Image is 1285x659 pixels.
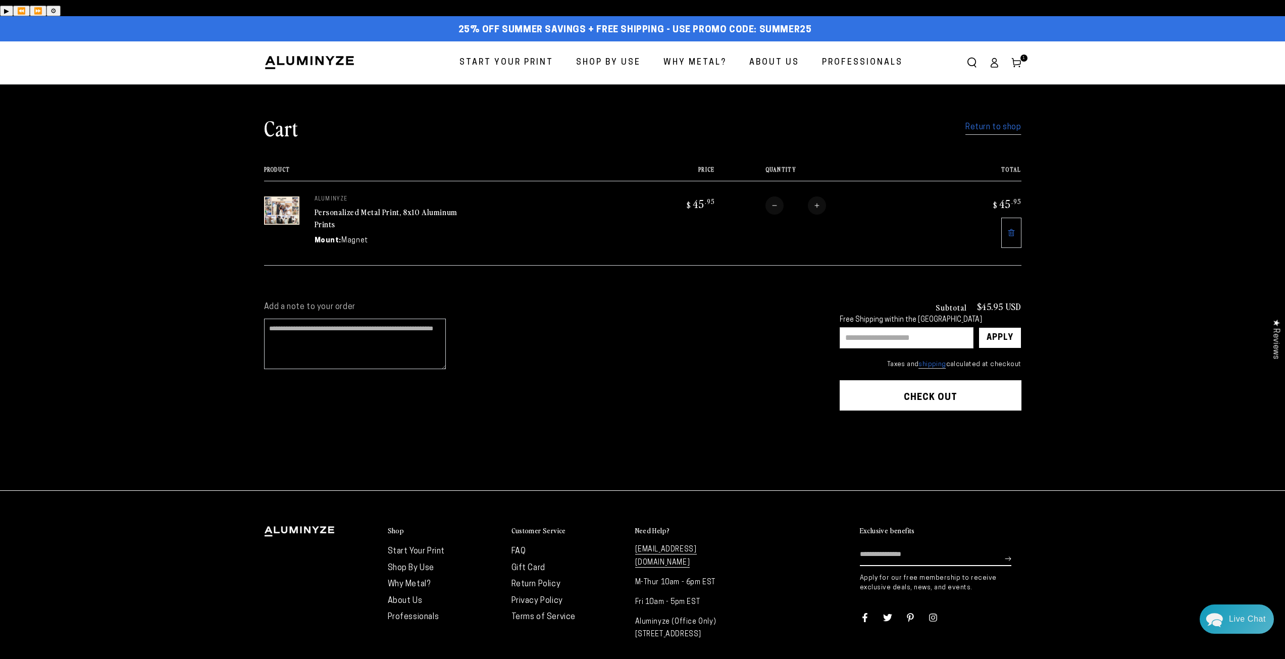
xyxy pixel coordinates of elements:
[511,613,576,621] a: Terms of Service
[663,56,727,70] span: Why Metal?
[840,360,1021,370] small: Taxes and calculated at checkout
[388,526,501,536] summary: Shop
[687,200,691,210] span: $
[388,526,404,535] h2: Shop
[860,526,1021,536] summary: Exclusive benefits
[705,197,715,206] sup: .95
[1229,604,1266,634] div: Contact Us Directly
[635,576,749,589] p: M-Thur 10am - 6pm EST
[814,49,910,76] a: Professionals
[264,302,819,313] label: Add a note to your order
[685,196,715,211] bdi: 45
[341,235,368,246] dd: Magnet
[933,166,1021,181] th: Total
[635,596,749,609] p: Fri 10am - 5pm EST
[749,56,799,70] span: About Us
[860,574,1021,592] p: Apply for our free membership to receive exclusive deals, news, and events.
[511,526,566,535] h2: Customer Service
[977,302,1021,311] p: $45.95 USD
[635,526,749,536] summary: Need Help?
[388,597,423,605] a: About Us
[315,235,342,246] dt: Mount:
[46,6,61,16] button: Settings
[569,49,648,76] a: Shop By Use
[315,206,457,230] a: Personalized Metal Print, 8x10 Aluminum Prints
[315,196,466,202] p: aluminyze
[1005,543,1011,574] button: Subscribe
[13,6,30,16] button: Previous
[511,580,561,588] a: Return Policy
[627,166,715,181] th: Price
[992,196,1021,211] bdi: 45
[840,380,1021,411] button: Check out
[936,303,967,311] h3: Subtotal
[993,200,998,210] span: $
[388,547,445,555] a: Start Your Print
[918,361,946,369] a: shipping
[715,166,933,181] th: Quantity
[388,564,435,572] a: Shop By Use
[840,316,1021,325] div: Free Shipping within the [GEOGRAPHIC_DATA]
[1001,218,1021,248] a: Remove 8"x10" Rectangle White Glossy Aluminyzed Photo
[1200,604,1274,634] div: Chat widget toggle
[1011,197,1021,206] sup: .95
[576,56,641,70] span: Shop By Use
[30,6,46,16] button: Forward
[264,196,299,225] img: 8"x10" Rectangle White Glossy Aluminyzed Photo
[459,56,553,70] span: Start Your Print
[511,526,625,536] summary: Customer Service
[784,196,808,215] input: Quantity for Personalized Metal Print, 8x10 Aluminum Prints
[511,564,545,572] a: Gift Card
[511,597,563,605] a: Privacy Policy
[961,52,983,74] summary: Search our site
[656,49,734,76] a: Why Metal?
[264,115,298,141] h1: Cart
[840,430,1021,452] iframe: PayPal-paypal
[511,547,526,555] a: FAQ
[965,120,1021,135] a: Return to shop
[860,526,915,535] h2: Exclusive benefits
[458,25,812,36] span: 25% off Summer Savings + Free Shipping - Use Promo Code: SUMMER25
[635,616,749,641] p: Aluminyze (Office Only) [STREET_ADDRESS]
[264,166,627,181] th: Product
[822,56,903,70] span: Professionals
[635,546,697,567] a: [EMAIL_ADDRESS][DOMAIN_NAME]
[635,526,670,535] h2: Need Help?
[1266,311,1285,367] div: Click to open Judge.me floating reviews tab
[264,55,355,70] img: Aluminyze
[452,49,561,76] a: Start Your Print
[742,49,807,76] a: About Us
[987,328,1013,348] div: Apply
[1022,55,1025,62] span: 1
[388,580,431,588] a: Why Metal?
[388,613,439,621] a: Professionals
